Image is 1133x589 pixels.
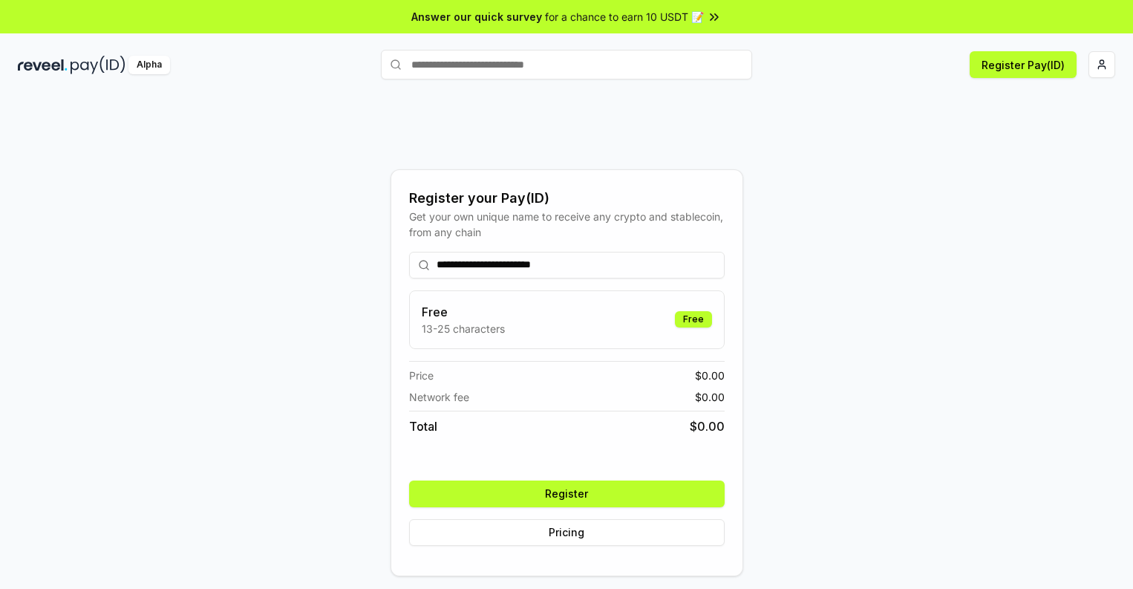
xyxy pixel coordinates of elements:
[409,188,725,209] div: Register your Pay(ID)
[545,9,704,25] span: for a chance to earn 10 USDT 📝
[970,51,1077,78] button: Register Pay(ID)
[409,519,725,546] button: Pricing
[71,56,125,74] img: pay_id
[690,417,725,435] span: $ 0.00
[128,56,170,74] div: Alpha
[409,417,437,435] span: Total
[422,321,505,336] p: 13-25 characters
[411,9,542,25] span: Answer our quick survey
[409,209,725,240] div: Get your own unique name to receive any crypto and stablecoin, from any chain
[409,389,469,405] span: Network fee
[18,56,68,74] img: reveel_dark
[409,368,434,383] span: Price
[695,368,725,383] span: $ 0.00
[422,303,505,321] h3: Free
[695,389,725,405] span: $ 0.00
[675,311,712,328] div: Free
[409,481,725,507] button: Register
